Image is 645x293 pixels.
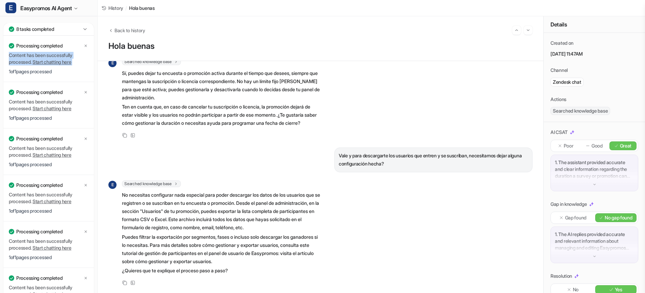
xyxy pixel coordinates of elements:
[108,59,117,67] span: E
[615,286,622,293] p: Yes
[550,201,587,208] p: Gap in knowledge
[125,4,127,12] span: /
[9,68,88,75] p: 1 of 1 pages processed
[564,142,574,149] p: Poor
[122,103,320,127] p: Ten en cuenta que, en caso de cancelar tu suscripción o licencia, la promoción dejará de estar vi...
[20,3,72,13] span: Easypromos AI Agent
[550,129,568,136] p: AI CSAT
[605,214,632,221] p: No gap found
[5,2,16,13] span: E
[555,159,634,179] p: 1. The assistant provided accurate and clear information regarding the duration a survey or promo...
[512,26,521,35] button: Go to previous session
[592,182,597,187] img: down-arrow
[591,142,603,149] p: Good
[122,58,181,65] span: Searched knowledge base
[102,4,123,12] a: History
[514,27,519,33] img: Previous session
[33,105,71,111] a: Start chatting here
[9,208,88,214] p: 1 of 1 pages processed
[16,26,54,33] p: 8 tasks completed
[553,79,581,85] p: Zendesk chat
[122,69,320,102] p: Sí, puedes dejar tu encuesta o promoción activa durante el tiempo que desees, siempre que manteng...
[115,27,145,34] span: Back to history
[550,40,574,46] p: Created on
[33,59,71,65] a: Start chatting here
[9,238,88,251] p: Content has been successfully processed.
[9,115,88,121] p: 1 of 1 pages processed
[524,26,533,35] button: Go to next session
[550,67,568,74] p: Channel
[16,228,62,235] p: Processing completed
[16,135,62,142] p: Processing completed
[544,16,645,33] div: Details
[16,42,62,49] p: Processing completed
[9,145,88,158] p: Content has been successfully processed.
[108,4,123,12] span: History
[122,267,320,275] p: ¿Quieres que te explique el proceso paso a paso?
[108,181,117,189] span: E
[122,191,320,232] p: No necesitas configurar nada especial para poder descargar los datos de los usuarios que se regis...
[33,198,71,204] a: Start chatting here
[16,182,62,189] p: Processing completed
[565,214,586,221] p: Gap found
[9,98,88,112] p: Content has been successfully processed.
[3,20,95,30] a: Chat
[555,231,634,251] p: 1. The AI replies provided accurate and relevant information about managing and editing Easypromo...
[33,245,71,251] a: Start chatting here
[550,96,566,103] p: Actions
[16,89,62,96] p: Processing completed
[573,286,579,293] p: No
[9,161,88,168] p: 1 of 1 pages processed
[550,273,572,279] p: Resolution
[108,41,533,51] h1: Hola buenas
[33,152,71,158] a: Start chatting here
[16,275,62,281] p: Processing completed
[339,152,528,168] p: Vale y para descargarte los usuarios que entren y se suscriban, necesitamos dejar alguna configur...
[129,4,155,12] span: Hola buenas
[550,107,610,115] span: Searched knowledge base
[122,233,320,266] p: Puedes filtrar la exportación por segmentos, fases o incluso solo descargar los ganadores si lo n...
[550,51,638,57] p: [DATE] 11:47AM
[592,254,597,259] img: down-arrow
[9,254,88,261] p: 1 of 1 pages processed
[9,52,88,65] p: Content has been successfully processed.
[122,180,181,187] span: Searched knowledge base
[108,27,145,34] button: Back to history
[526,27,530,33] img: Next session
[9,191,88,205] p: Content has been successfully processed.
[620,142,632,149] p: Great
